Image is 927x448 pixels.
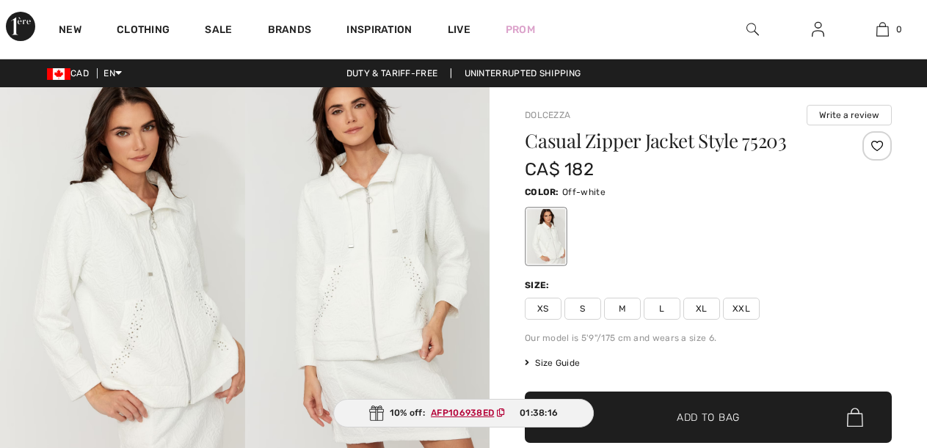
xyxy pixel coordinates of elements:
[525,331,892,345] div: Our model is 5'9"/175 cm and wears a size 6.
[683,298,720,320] span: XL
[847,408,863,427] img: Bag.svg
[369,405,384,421] img: Gift.svg
[333,399,595,427] div: 10% off:
[525,187,559,197] span: Color:
[564,298,601,320] span: S
[746,21,759,38] img: search the website
[677,410,740,425] span: Add to Bag
[896,23,902,36] span: 0
[525,298,561,320] span: XS
[525,159,594,180] span: CA$ 182
[525,356,580,370] span: Size Guide
[346,23,412,39] span: Inspiration
[800,21,836,39] a: Sign In
[205,23,232,39] a: Sale
[525,110,570,120] a: Dolcezza
[851,21,915,38] a: 0
[117,23,170,39] a: Clothing
[604,298,641,320] span: M
[807,105,892,125] button: Write a review
[723,298,760,320] span: XXL
[562,187,606,197] span: Off-white
[448,22,470,37] a: Live
[47,68,70,80] img: Canadian Dollar
[644,298,680,320] span: L
[525,131,831,150] h1: Casual Zipper Jacket Style 75203
[520,406,558,419] span: 01:38:16
[47,68,95,78] span: CAD
[506,22,535,37] a: Prom
[268,23,312,39] a: Brands
[59,23,81,39] a: New
[525,392,892,443] button: Add to Bag
[527,209,565,264] div: Off-white
[876,21,889,38] img: My Bag
[103,68,122,78] span: EN
[431,408,494,418] ins: AFP106938ED
[525,279,553,292] div: Size:
[812,21,824,38] img: My Info
[6,12,35,41] img: 1ère Avenue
